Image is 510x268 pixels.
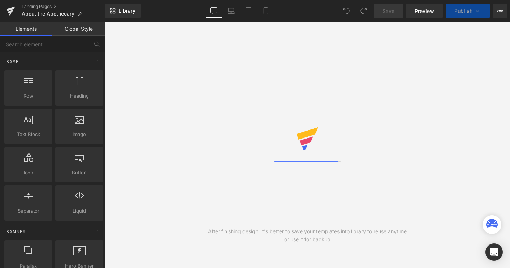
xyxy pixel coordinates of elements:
[57,92,101,100] span: Heading
[57,207,101,215] span: Liquid
[57,131,101,138] span: Image
[22,4,105,9] a: Landing Pages
[222,4,240,18] a: Laptop
[5,58,20,65] span: Base
[240,4,257,18] a: Tablet
[57,169,101,176] span: Button
[7,169,50,176] span: Icon
[493,4,507,18] button: More
[205,4,222,18] a: Desktop
[22,11,74,17] span: About the Apothecary
[415,7,434,15] span: Preview
[118,8,135,14] span: Library
[7,92,50,100] span: Row
[257,4,275,18] a: Mobile
[7,131,50,138] span: Text Block
[356,4,371,18] button: Redo
[485,243,503,261] div: Open Intercom Messenger
[454,8,472,14] span: Publish
[7,207,50,215] span: Separator
[382,7,394,15] span: Save
[339,4,354,18] button: Undo
[5,228,27,235] span: Banner
[446,4,490,18] button: Publish
[52,22,105,36] a: Global Style
[406,4,443,18] a: Preview
[206,227,409,243] div: After finishing design, it's better to save your templates into library to reuse anytime or use i...
[105,4,141,18] a: New Library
